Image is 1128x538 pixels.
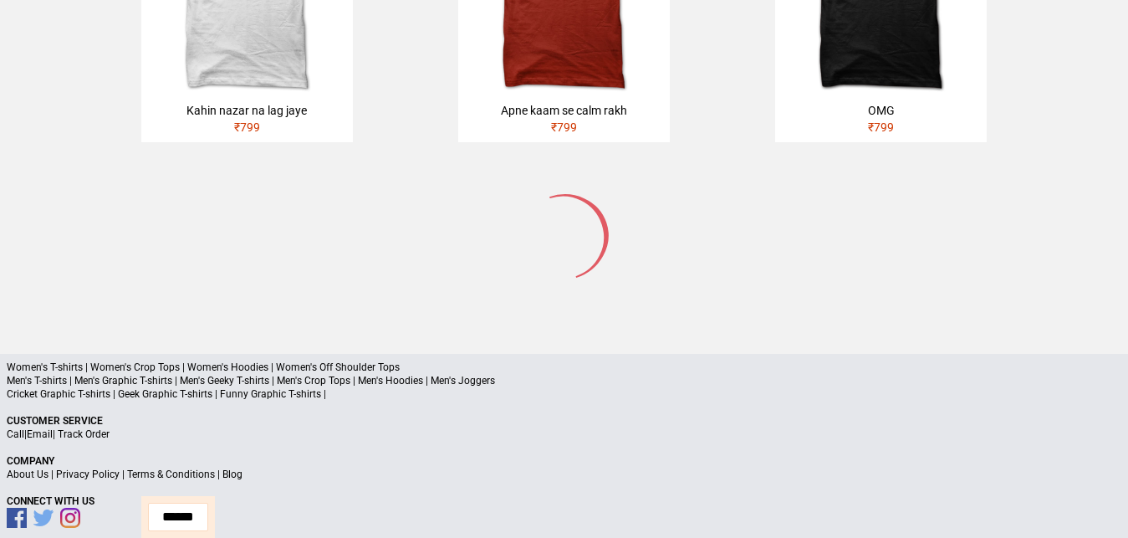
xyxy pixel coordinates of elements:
[782,102,980,119] div: OMG
[58,428,110,440] a: Track Order
[148,102,346,119] div: Kahin nazar na lag jaye
[222,469,242,480] a: Blog
[551,120,577,134] span: ₹ 799
[868,120,894,134] span: ₹ 799
[7,374,1121,387] p: Men's T-shirts | Men's Graphic T-shirts | Men's Geeky T-shirts | Men's Crop Tops | Men's Hoodies ...
[7,428,1121,441] p: | |
[56,469,120,480] a: Privacy Policy
[7,469,48,480] a: About Us
[127,469,215,480] a: Terms & Conditions
[27,428,53,440] a: Email
[7,428,24,440] a: Call
[7,468,1121,481] p: | | |
[234,120,260,134] span: ₹ 799
[7,387,1121,401] p: Cricket Graphic T-shirts | Geek Graphic T-shirts | Funny Graphic T-shirts |
[465,102,663,119] div: Apne kaam se calm rakh
[7,494,1121,508] p: Connect With Us
[7,361,1121,374] p: Women's T-shirts | Women's Crop Tops | Women's Hoodies | Women's Off Shoulder Tops
[7,414,1121,428] p: Customer Service
[7,454,1121,468] p: Company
